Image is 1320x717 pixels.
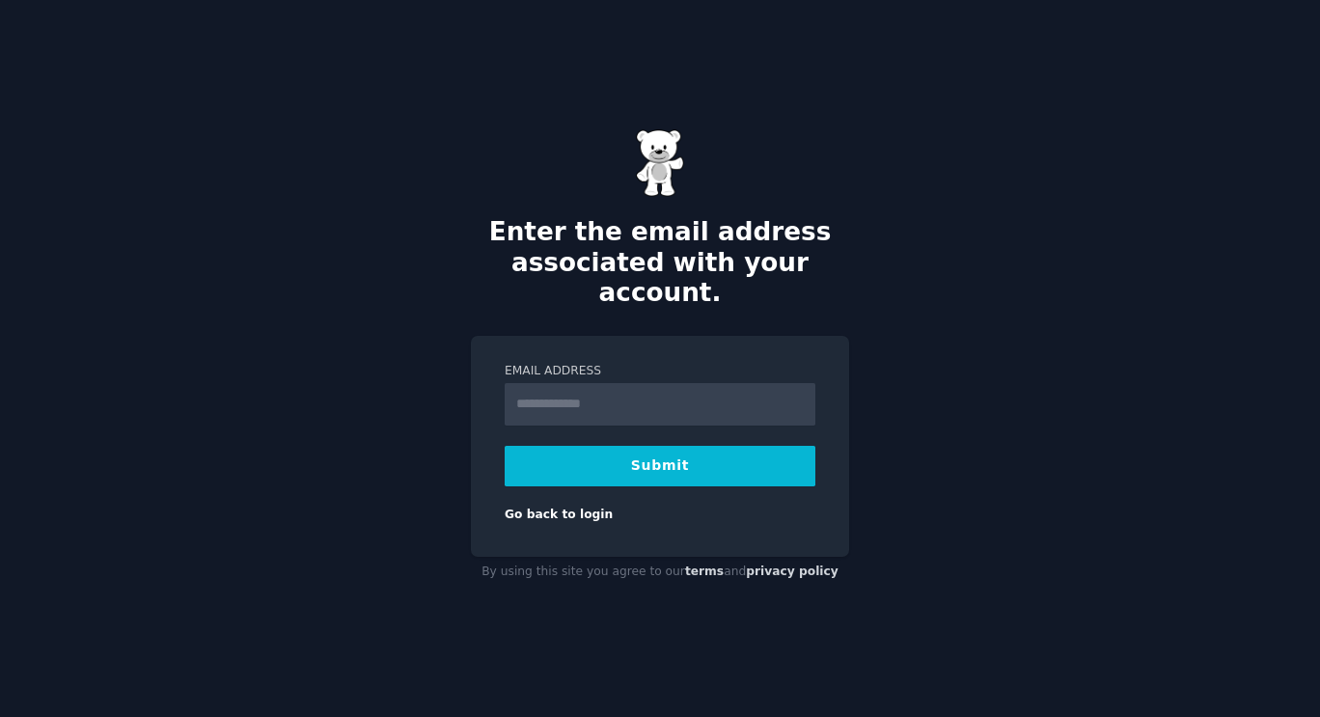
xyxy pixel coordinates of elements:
[685,565,724,578] a: terms
[505,446,815,486] button: Submit
[636,129,684,197] img: Gummy Bear
[746,565,839,578] a: privacy policy
[471,557,849,588] div: By using this site you agree to our and
[505,363,815,380] label: Email Address
[505,508,613,521] a: Go back to login
[471,217,849,309] h2: Enter the email address associated with your account.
